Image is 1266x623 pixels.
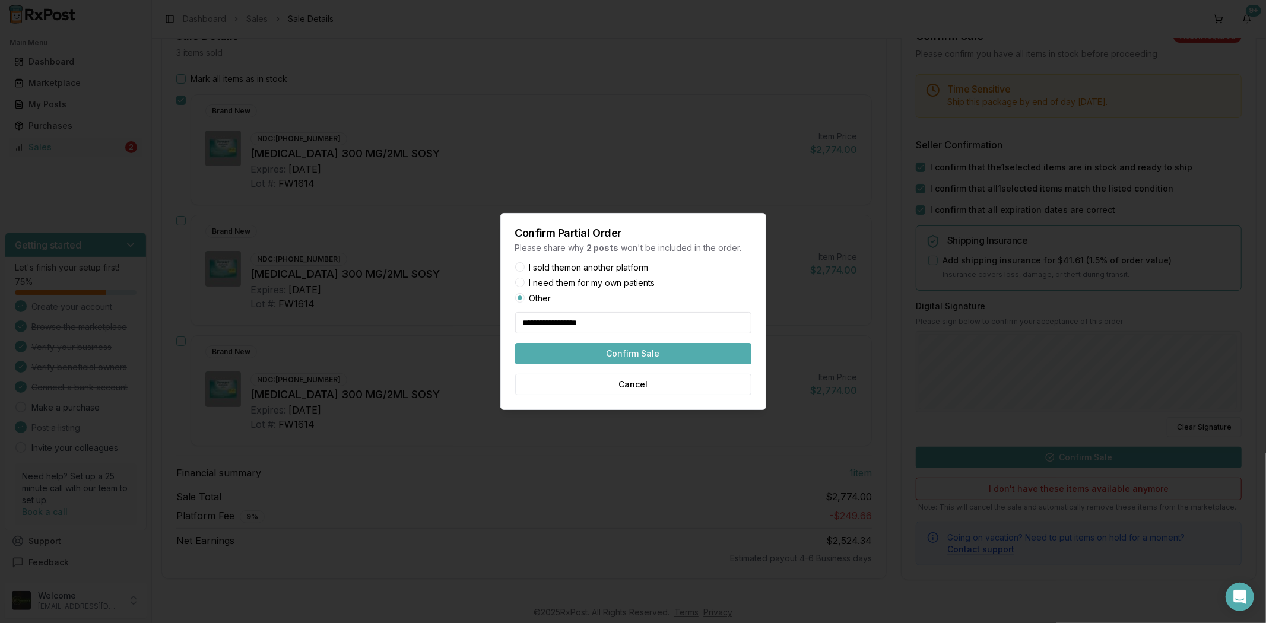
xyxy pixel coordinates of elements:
label: I sold them on another platform [529,263,649,272]
label: Other [529,294,551,303]
h2: Confirm Partial Order [515,228,751,239]
button: Cancel [515,374,751,395]
label: I need them for my own patients [529,279,655,287]
strong: 2 posts [587,243,619,253]
p: Please share why won't be included in the order. [515,242,751,254]
button: Confirm Sale [515,343,751,364]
